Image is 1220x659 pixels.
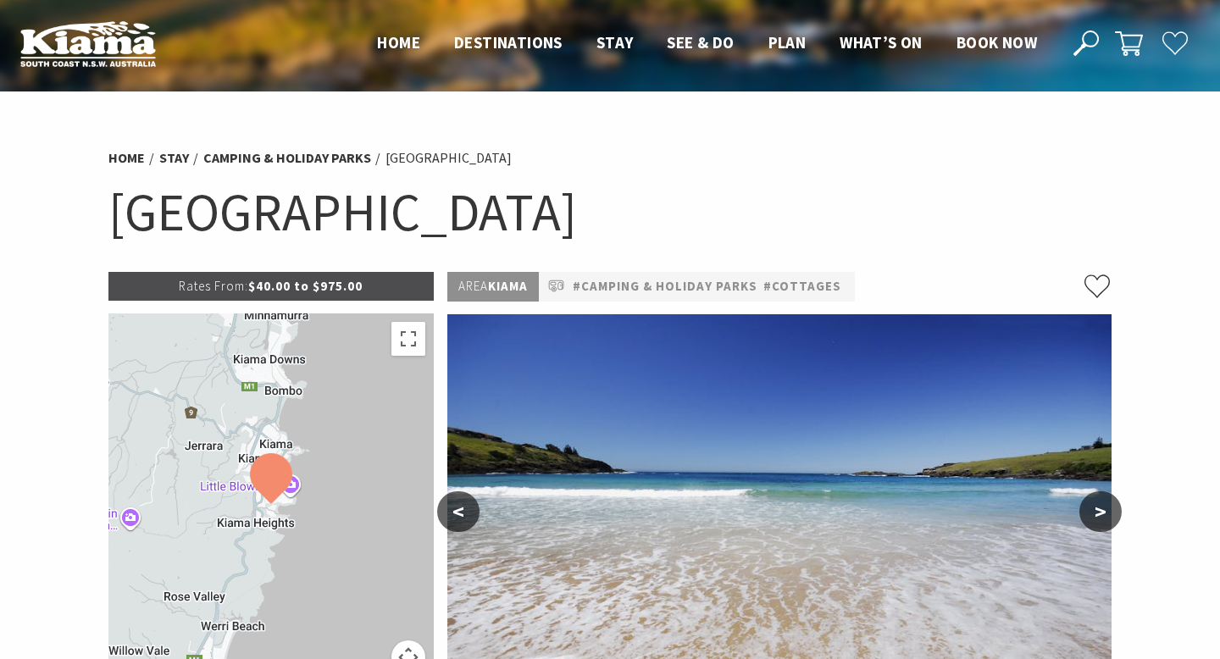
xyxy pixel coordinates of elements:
nav: Main Menu [360,30,1054,58]
a: Stay [159,149,189,167]
span: See & Do [667,32,734,53]
button: Toggle fullscreen view [391,322,425,356]
span: Destinations [454,32,563,53]
button: < [437,491,480,532]
p: Kiama [447,272,539,302]
a: #Camping & Holiday Parks [573,276,757,297]
li: [GEOGRAPHIC_DATA] [385,147,512,169]
span: Plan [768,32,807,53]
p: $40.00 to $975.00 [108,272,434,301]
a: Home [108,149,145,167]
img: Kiama Logo [20,20,156,67]
button: > [1079,491,1122,532]
a: #Cottages [763,276,841,297]
span: Stay [596,32,634,53]
span: Rates From: [179,278,248,294]
a: Camping & Holiday Parks [203,149,371,167]
span: Book now [957,32,1037,53]
h1: [GEOGRAPHIC_DATA] [108,178,1112,246]
span: Area [458,278,488,294]
span: Home [377,32,420,53]
span: What’s On [840,32,923,53]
